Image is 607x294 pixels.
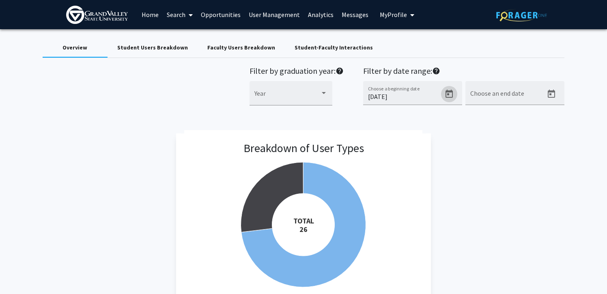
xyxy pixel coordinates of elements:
tspan: TOTAL 26 [293,216,314,234]
a: User Management [245,0,304,29]
h3: Breakdown of User Types [243,142,364,155]
img: Grand Valley State University Logo [66,6,128,24]
div: Student-Faculty Interactions [295,43,373,52]
button: Open calendar [543,86,560,102]
h2: Filter by graduation year: [250,66,344,78]
div: Student Users Breakdown [117,43,188,52]
span: My Profile [380,11,407,19]
a: Home [138,0,163,29]
img: ForagerOne Logo [496,9,547,21]
div: Overview [62,43,87,52]
iframe: Chat [6,258,34,288]
mat-icon: help [432,66,440,76]
a: Messages [338,0,372,29]
a: Analytics [304,0,338,29]
a: Opportunities [197,0,245,29]
div: Faculty Users Breakdown [207,43,275,52]
mat-icon: help [336,66,344,76]
a: Search [163,0,197,29]
button: Open calendar [441,86,457,102]
h2: Filter by date range: [363,66,564,78]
